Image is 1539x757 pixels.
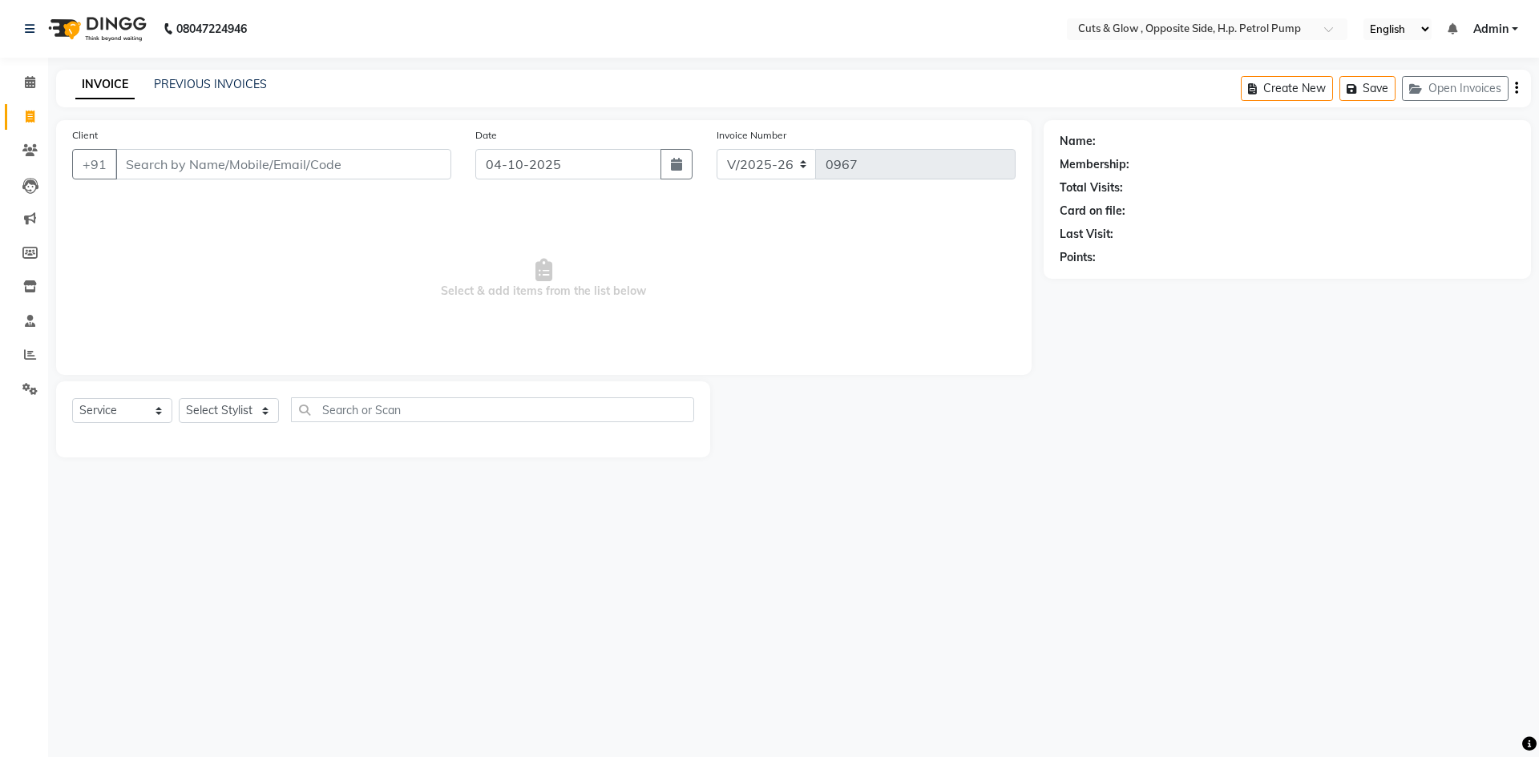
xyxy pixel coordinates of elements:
b: 08047224946 [176,6,247,51]
span: Select & add items from the list below [72,199,1016,359]
button: Open Invoices [1402,76,1509,101]
label: Date [475,128,497,143]
a: PREVIOUS INVOICES [154,77,267,91]
button: Create New [1241,76,1333,101]
div: Name: [1060,133,1096,150]
label: Client [72,128,98,143]
input: Search or Scan [291,397,694,422]
button: Save [1339,76,1396,101]
img: logo [41,6,151,51]
div: Points: [1060,249,1096,266]
div: Membership: [1060,156,1129,173]
a: INVOICE [75,70,135,99]
label: Invoice Number [717,128,786,143]
div: Total Visits: [1060,179,1123,196]
div: Card on file: [1060,203,1125,219]
span: Admin [1473,21,1509,38]
button: +91 [72,149,117,179]
input: Search by Name/Mobile/Email/Code [115,149,451,179]
div: Last Visit: [1060,226,1113,243]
